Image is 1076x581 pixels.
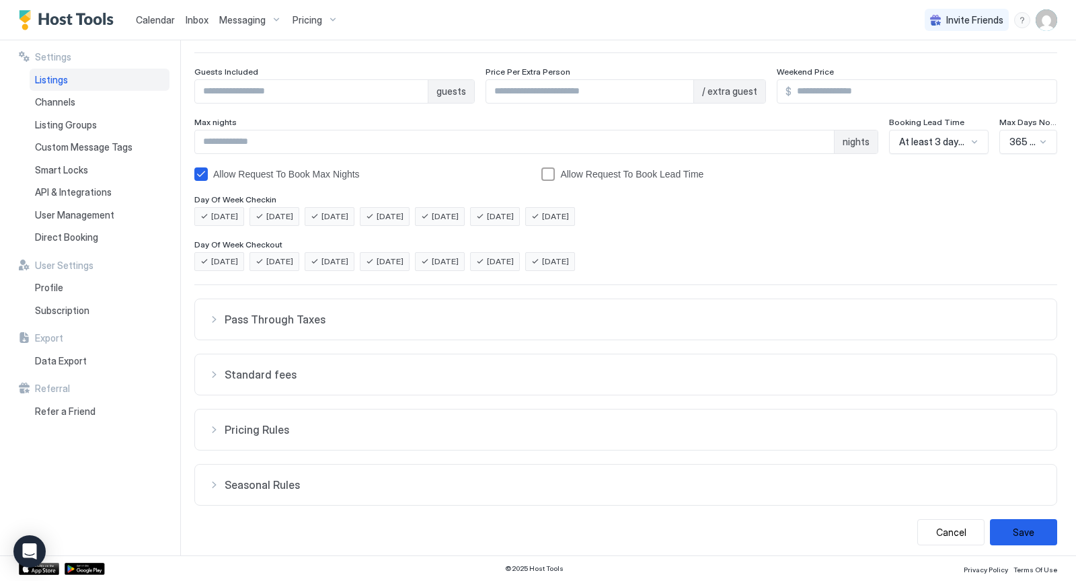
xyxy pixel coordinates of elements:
span: [DATE] [266,256,293,268]
span: [DATE] [211,256,238,268]
span: / extra guest [702,85,757,98]
a: Channels [30,91,169,114]
span: [DATE] [487,210,514,223]
button: Cancel [917,519,985,545]
span: [DATE] [487,256,514,268]
span: Max nights [194,117,237,127]
div: bookingLeadTimeAllowRequestToBook [541,167,875,181]
span: Terms Of Use [1013,566,1057,574]
span: Booking Lead Time [889,117,964,127]
span: Privacy Policy [964,566,1008,574]
a: Data Export [30,350,169,373]
span: [DATE] [377,210,403,223]
span: [DATE] [211,210,238,223]
span: $ [785,85,792,98]
span: © 2025 Host Tools [505,564,564,573]
div: menu [1014,12,1030,28]
span: At least 3 days notice [899,136,966,148]
button: Pass Through Taxes [195,299,1056,340]
span: Smart Locks [35,164,88,176]
span: Export [35,332,63,344]
a: Custom Message Tags [30,136,169,159]
span: [DATE] [321,210,348,223]
a: Subscription [30,299,169,322]
a: Listings [30,69,169,91]
span: Inbox [186,14,208,26]
span: guests [436,85,466,98]
a: API & Integrations [30,181,169,204]
input: Input Field [195,80,428,103]
button: Save [990,519,1057,545]
a: Smart Locks [30,159,169,182]
span: [DATE] [542,256,569,268]
span: Guests Included [194,67,258,77]
input: Input Field [486,80,693,103]
span: API & Integrations [35,186,112,198]
button: Pricing Rules [195,410,1056,450]
span: Channels [35,96,75,108]
span: [DATE] [432,210,459,223]
span: Invite Friends [946,14,1003,26]
span: Pricing Rules [225,423,1043,436]
span: Data Export [35,355,87,367]
a: Calendar [136,13,175,27]
div: User profile [1036,9,1057,31]
button: Seasonal Rules [195,465,1056,505]
span: Seasonal Rules [225,478,1043,492]
span: Direct Booking [35,231,98,243]
a: Host Tools Logo [19,10,120,30]
span: Day Of Week Checkin [194,194,276,204]
span: [DATE] [321,256,348,268]
span: Settings [35,51,71,63]
span: 365 Days [1009,136,1036,148]
span: Referral [35,383,70,395]
span: Price Per Extra Person [486,67,570,77]
span: [DATE] [542,210,569,223]
div: Allow Request To Book Max Nights [213,169,360,180]
a: Privacy Policy [964,561,1008,576]
span: Weekend Price [777,67,834,77]
span: Refer a Friend [35,405,95,418]
div: allowRTBAboveMaxNights [194,167,531,181]
a: Profile [30,276,169,299]
div: Allow Request To Book Lead Time [560,169,703,180]
div: Open Intercom Messenger [13,535,46,568]
span: Messaging [219,14,266,26]
span: Max Days Notice [999,117,1057,127]
span: Standard fees [225,368,1043,381]
a: Listing Groups [30,114,169,137]
input: Input Field [195,130,834,153]
a: Inbox [186,13,208,27]
button: Standard fees [195,354,1056,395]
a: Terms Of Use [1013,561,1057,576]
span: User Settings [35,260,93,272]
span: Calendar [136,14,175,26]
span: nights [843,136,870,148]
span: Pricing [293,14,322,26]
input: Input Field [792,80,1056,103]
span: [DATE] [377,256,403,268]
a: User Management [30,204,169,227]
a: Direct Booking [30,226,169,249]
span: Listings [35,74,68,86]
span: Day Of Week Checkout [194,239,282,249]
span: [DATE] [266,210,293,223]
span: Custom Message Tags [35,141,132,153]
a: Google Play Store [65,563,105,575]
a: Refer a Friend [30,400,169,423]
span: [DATE] [432,256,459,268]
span: Subscription [35,305,89,317]
a: App Store [19,563,59,575]
span: Listing Groups [35,119,97,131]
span: Profile [35,282,63,294]
span: Pass Through Taxes [225,313,1043,326]
span: User Management [35,209,114,221]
